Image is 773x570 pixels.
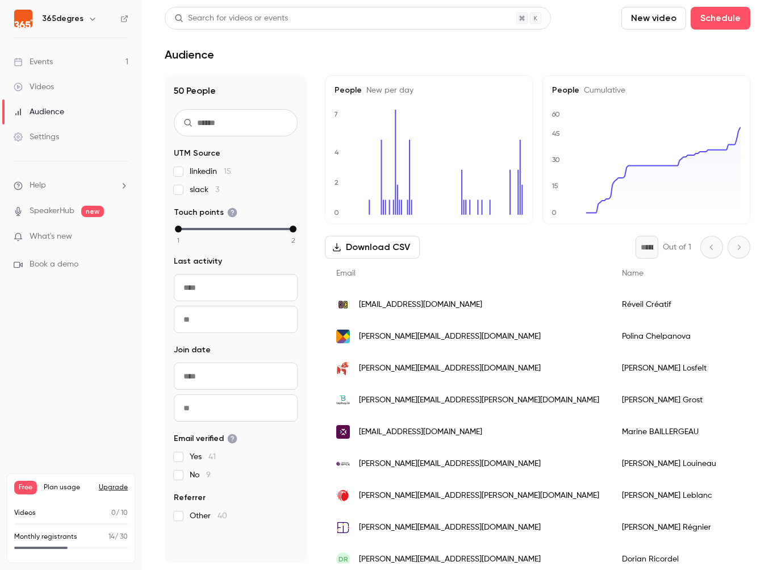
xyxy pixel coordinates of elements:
[359,458,541,470] span: [PERSON_NAME][EMAIL_ADDRESS][DOMAIN_NAME]
[621,7,686,30] button: New video
[30,180,46,192] span: Help
[325,236,420,259] button: Download CSV
[336,361,350,375] img: betao.se
[108,532,128,542] p: / 30
[335,178,339,186] text: 2
[14,481,37,494] span: Free
[336,425,350,439] img: webmecanik.com
[99,483,128,492] button: Upgrade
[190,510,227,522] span: Other
[14,10,32,28] img: 365degres
[359,394,599,406] span: [PERSON_NAME][EMAIL_ADDRESS][PERSON_NAME][DOMAIN_NAME]
[215,186,219,194] span: 3
[362,86,413,94] span: New per day
[14,106,64,118] div: Audience
[174,344,211,356] span: Join date
[14,180,128,192] li: help-dropdown-opener
[551,209,557,217] text: 0
[552,156,560,164] text: 30
[224,168,231,176] span: 15
[174,433,237,444] span: Email verified
[165,48,214,61] h1: Audience
[579,86,625,94] span: Cumulative
[218,512,227,520] span: 40
[336,521,350,534] img: egrenadesign.fr
[359,363,541,375] span: [PERSON_NAME][EMAIL_ADDRESS][DOMAIN_NAME]
[611,352,753,384] div: [PERSON_NAME] Losfelt
[111,508,128,518] p: / 10
[174,84,298,98] h1: 50 People
[336,330,350,343] img: dataart.com
[359,426,482,438] span: [EMAIL_ADDRESS][DOMAIN_NAME]
[44,483,92,492] span: Plan usage
[336,457,350,471] img: natixis.com
[359,331,541,343] span: [PERSON_NAME][EMAIL_ADDRESS][DOMAIN_NAME]
[177,235,179,246] span: 1
[174,207,237,218] span: Touch points
[174,274,298,301] input: From
[174,363,298,390] input: From
[14,131,59,143] div: Settings
[663,242,691,253] p: Out of 1
[14,81,54,93] div: Videos
[552,130,560,138] text: 45
[14,532,77,542] p: Monthly registrants
[206,471,211,479] span: 9
[174,306,298,333] input: To
[108,534,115,540] span: 14
[334,209,339,217] text: 0
[30,231,72,243] span: What's new
[190,451,216,463] span: Yes
[339,554,348,564] span: DR
[611,416,753,448] div: Marine BAILLERGEAU
[359,490,599,502] span: [PERSON_NAME][EMAIL_ADDRESS][PERSON_NAME][DOMAIN_NAME]
[335,85,524,96] h5: People
[551,182,558,190] text: 15
[611,480,753,511] div: [PERSON_NAME] Leblanc
[335,148,339,156] text: 4
[190,166,231,177] span: linkedin
[111,510,116,517] span: 0
[190,469,211,481] span: No
[290,226,296,232] div: max
[208,453,216,461] span: 41
[30,259,78,271] span: Book a demo
[30,205,74,217] a: SpeakerHub
[359,522,541,534] span: [PERSON_NAME][EMAIL_ADDRESS][DOMAIN_NAME]
[174,394,298,422] input: To
[611,289,753,321] div: Réveil Créatif
[174,256,222,267] span: Last activity
[336,298,350,311] img: reveilcreatif.com
[81,206,104,217] span: new
[611,448,753,480] div: [PERSON_NAME] Louineau
[611,511,753,543] div: [PERSON_NAME] Régnier
[175,226,182,232] div: min
[42,13,83,24] h6: 365degres
[691,7,750,30] button: Schedule
[336,269,356,277] span: Email
[622,269,644,277] span: Name
[611,321,753,352] div: Polina Chelpanova
[359,554,541,565] span: [PERSON_NAME][EMAIL_ADDRESS][DOMAIN_NAME]
[14,56,53,68] div: Events
[334,110,338,118] text: 7
[174,148,220,159] span: UTM Source
[291,235,295,246] span: 2
[14,508,36,518] p: Videos
[336,393,350,407] img: tapbuy.io
[174,13,288,24] div: Search for videos or events
[336,489,350,502] img: closd.com
[359,299,482,311] span: [EMAIL_ADDRESS][DOMAIN_NAME]
[552,85,741,96] h5: People
[174,492,206,504] span: Referrer
[551,110,560,118] text: 60
[190,184,219,195] span: slack
[611,384,753,416] div: [PERSON_NAME] Grost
